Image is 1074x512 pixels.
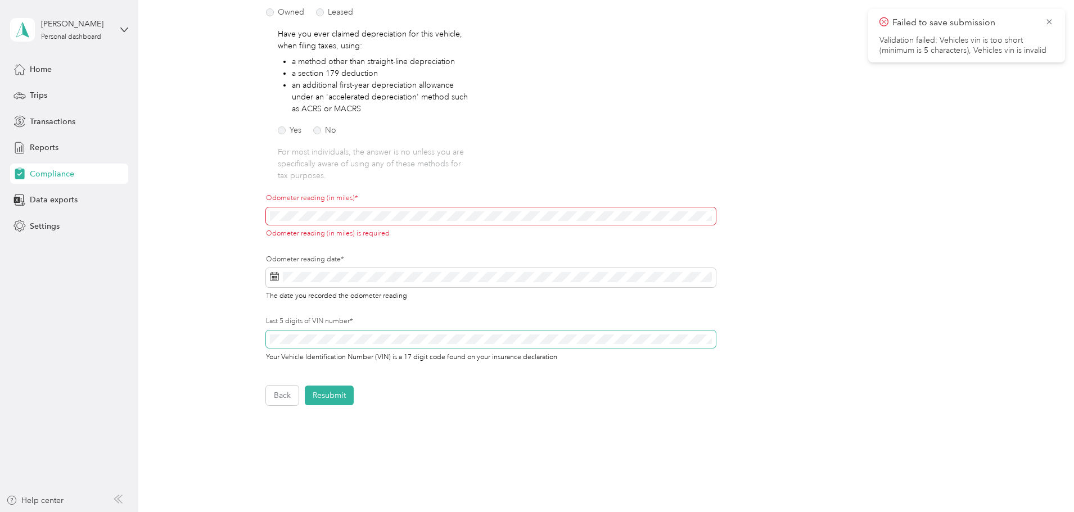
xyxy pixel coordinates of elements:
span: Settings [30,220,60,232]
span: Home [30,64,52,75]
p: Failed to save submission [892,16,1036,30]
p: Have you ever claimed depreciation for this vehicle, when filing taxes, using: [278,28,473,52]
span: Data exports [30,194,78,206]
label: Odometer reading (in miles)* [266,193,716,203]
div: [PERSON_NAME] [41,18,111,30]
div: Odometer reading (in miles) is required [266,229,716,239]
label: Odometer reading date* [266,255,716,265]
label: Owned [266,8,304,16]
button: Resubmit [305,386,354,405]
span: Your Vehicle Identification Number (VIN) is a 17 digit code found on your insurance declaration [266,351,557,361]
label: No [313,126,336,134]
button: Help center [6,495,64,506]
button: Back [266,386,299,405]
label: Yes [278,126,301,134]
iframe: Everlance-gr Chat Button Frame [1011,449,1074,512]
p: For most individuals, the answer is no unless you are specifically aware of using any of these me... [278,146,473,182]
span: Transactions [30,116,75,128]
span: The date you recorded the odometer reading [266,289,407,300]
li: an additional first-year depreciation allowance under an 'accelerated depreciation' method such a... [292,79,473,115]
div: Personal dashboard [41,34,101,40]
li: Validation failed: Vehicles vin is too short (minimum is 5 characters), Vehicles vin is invalid [879,35,1054,56]
label: Leased [316,8,353,16]
li: a method other than straight-line depreciation [292,56,473,67]
li: a section 179 deduction [292,67,473,79]
span: Reports [30,142,58,153]
span: Trips [30,89,47,101]
label: Last 5 digits of VIN number* [266,316,716,327]
span: Compliance [30,168,74,180]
